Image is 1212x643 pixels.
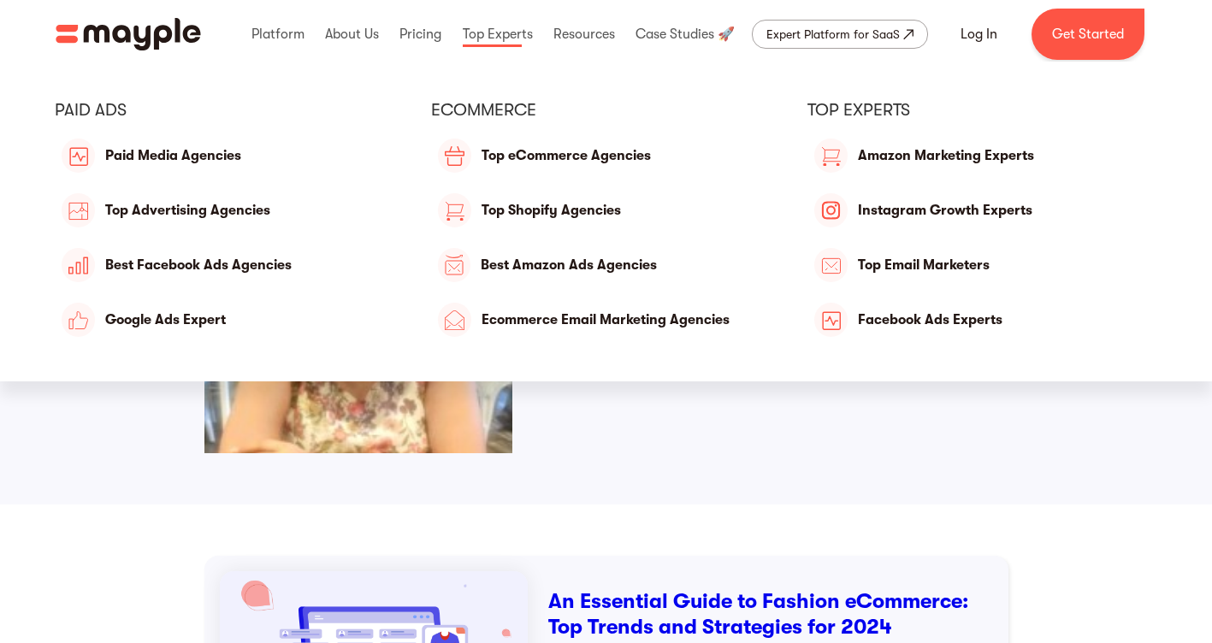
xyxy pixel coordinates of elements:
[321,7,383,62] div: About Us
[55,99,405,121] div: PAID ADS
[1032,9,1144,60] a: Get Started
[548,588,993,640] h3: An Essential Guide to Fashion eCommerce: Top Trends and Strategies for 2024
[766,24,900,44] div: Expert Platform for SaaS
[940,14,1018,55] a: Log In
[431,99,781,121] div: eCommerce
[56,18,201,50] a: home
[247,7,309,62] div: Platform
[752,20,928,49] a: Expert Platform for SaaS
[56,18,201,50] img: Mayple logo
[458,7,537,62] div: Top Experts
[807,99,1157,121] div: Top Experts
[549,7,619,62] div: Resources
[395,7,446,62] div: Pricing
